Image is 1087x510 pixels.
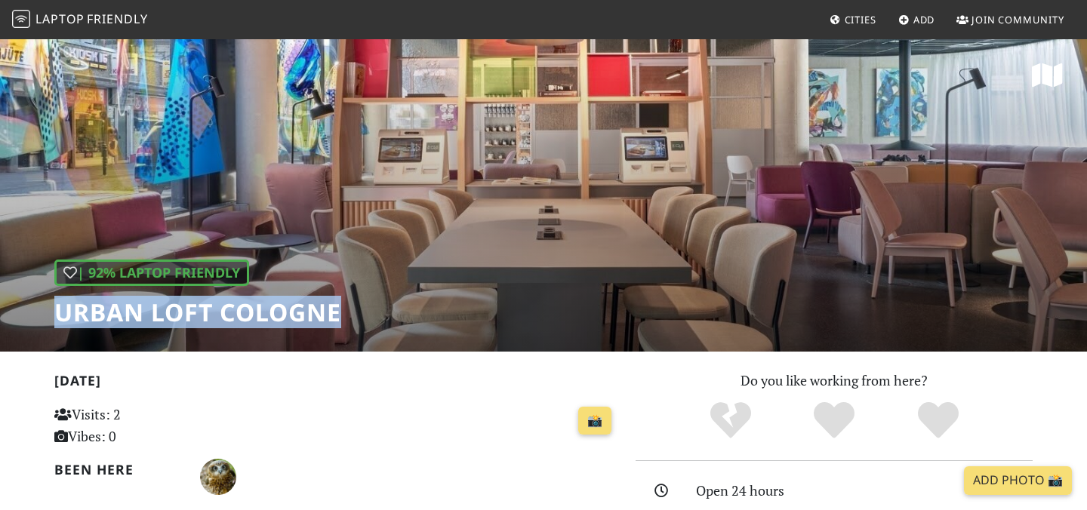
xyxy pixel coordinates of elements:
span: Laptop [35,11,85,27]
div: Open 24 hours [696,480,1042,502]
div: | 92% Laptop Friendly [54,260,249,286]
span: Add [913,13,935,26]
a: Join Community [950,6,1070,33]
h2: [DATE] [54,373,617,395]
div: Definitely! [886,400,990,441]
p: Do you like working from here? [636,370,1033,392]
a: Add [892,6,941,33]
div: No [679,400,783,441]
img: LaptopFriendly [12,10,30,28]
span: Максим Сабянин [200,466,236,484]
span: Join Community [972,13,1064,26]
a: Cities [824,6,882,33]
a: LaptopFriendly LaptopFriendly [12,7,148,33]
h2: Been here [54,462,182,478]
div: Yes [782,400,886,441]
a: 📸 [578,407,611,435]
span: Cities [845,13,876,26]
span: Friendly [87,11,147,27]
img: 2954-maksim.jpg [200,459,236,495]
h1: URBAN LOFT Cologne [54,298,341,327]
p: Visits: 2 Vibes: 0 [54,404,230,447]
